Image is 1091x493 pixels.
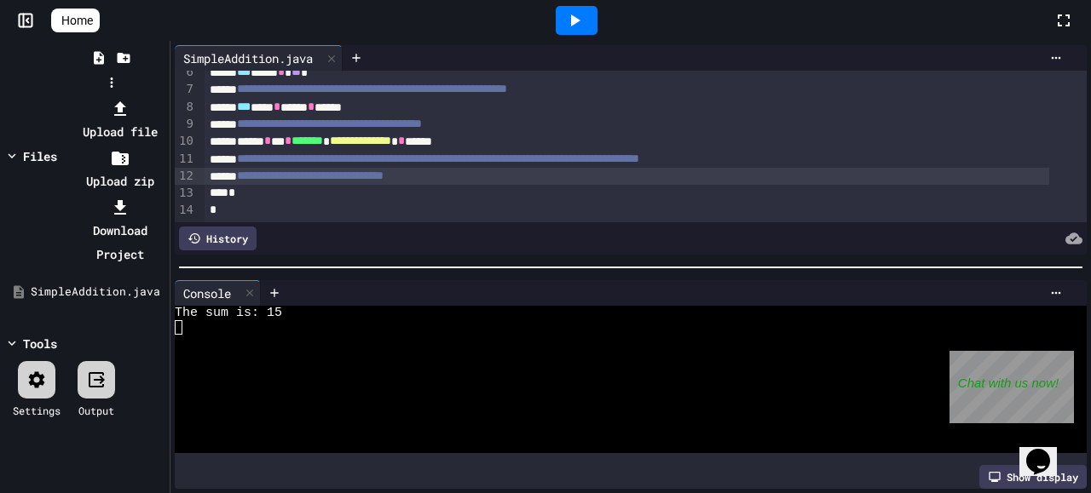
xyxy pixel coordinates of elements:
[950,351,1074,423] iframe: chat widget
[1019,425,1074,476] iframe: chat widget
[175,99,196,116] div: 8
[78,403,114,418] div: Output
[175,81,196,98] div: 7
[175,185,196,202] div: 13
[175,306,282,320] span: The sum is: 15
[175,45,343,71] div: SimpleAddition.java
[74,96,165,144] li: Upload file
[179,226,257,250] div: History
[74,195,165,267] li: Download Project
[175,151,196,168] div: 11
[23,335,57,353] div: Tools
[31,284,164,301] div: SimpleAddition.java
[175,168,196,185] div: 12
[979,465,1087,489] div: Show display
[13,403,61,418] div: Settings
[175,133,196,150] div: 10
[175,280,261,306] div: Console
[23,147,57,165] div: Files
[74,146,165,193] li: Upload zip
[175,49,321,67] div: SimpleAddition.java
[175,284,240,302] div: Console
[175,202,196,219] div: 14
[175,64,196,81] div: 6
[51,9,100,32] a: Home
[175,116,196,133] div: 9
[61,12,93,29] span: Home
